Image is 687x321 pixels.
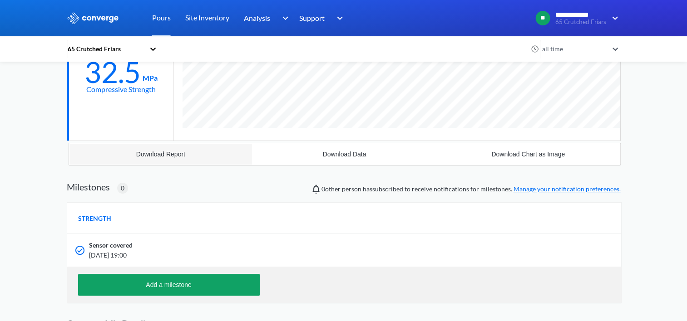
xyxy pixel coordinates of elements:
h2: Milestones [67,181,110,192]
button: Download Report [69,143,253,165]
button: Download Data [252,143,436,165]
img: logo_ewhite.svg [67,12,119,24]
img: downArrow.svg [606,13,621,24]
div: Download Report [136,151,185,158]
a: Manage your notification preferences. [514,185,621,193]
button: Download Chart as Image [436,143,620,165]
button: Add a milestone [78,274,260,296]
span: person has subscribed to receive notifications for milestones. [321,184,621,194]
span: 0 [121,183,124,193]
span: 65 Crutched Friars [555,19,606,25]
div: Download Chart as Image [491,151,565,158]
span: Support [299,12,325,24]
div: Compressive Strength [86,83,156,95]
img: downArrow.svg [331,13,346,24]
span: [DATE] 19:00 [89,250,500,260]
img: icon-clock.svg [531,45,539,53]
div: 65 Crutched Friars [67,44,145,54]
span: STRENGTH [78,214,111,224]
img: notifications-icon.svg [311,184,321,195]
span: Sensor covered [89,240,133,250]
img: downArrow.svg [276,13,291,24]
div: 32.5 [84,61,141,83]
div: Download Data [323,151,366,158]
div: all time [540,44,608,54]
span: 0 other [321,185,341,193]
span: Analysis [244,12,270,24]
